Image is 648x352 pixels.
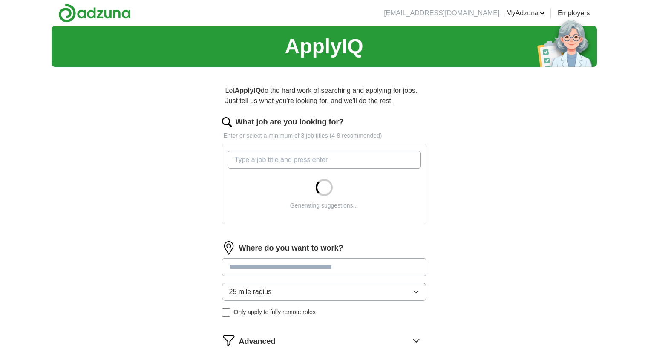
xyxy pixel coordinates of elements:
p: Let do the hard work of searching and applying for jobs. Just tell us what you're looking for, an... [222,82,426,110]
img: Adzuna logo [58,3,131,23]
input: Type a job title and press enter [228,151,421,169]
strong: ApplyIQ [235,87,261,94]
label: Where do you want to work? [239,242,343,254]
p: Enter or select a minimum of 3 job titles (4-8 recommended) [222,131,426,140]
h1: ApplyIQ [285,31,363,62]
a: MyAdzuna [506,8,545,18]
div: Generating suggestions... [290,201,358,210]
img: location.png [222,241,236,255]
li: [EMAIL_ADDRESS][DOMAIN_NAME] [384,8,499,18]
span: Only apply to fully remote roles [234,308,316,317]
label: What job are you looking for? [236,116,344,128]
a: Employers [558,8,590,18]
img: search.png [222,117,232,127]
img: filter [222,334,236,347]
button: 25 mile radius [222,283,426,301]
span: Advanced [239,336,276,347]
input: Only apply to fully remote roles [222,308,230,317]
span: 25 mile radius [229,287,272,297]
